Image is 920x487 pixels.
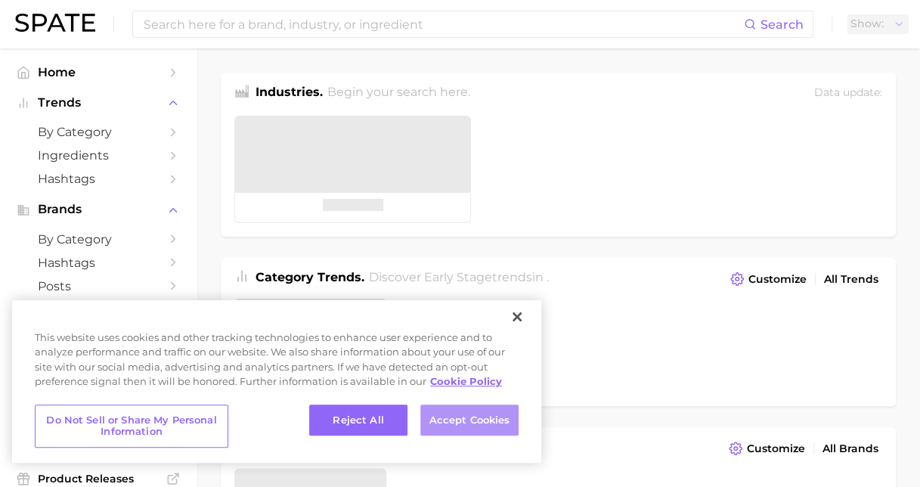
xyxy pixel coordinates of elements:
button: Do Not Sell or Share My Personal Information [35,405,228,448]
a: Home [12,60,184,84]
span: Ingredients [38,148,159,163]
a: by Category [12,228,184,251]
span: Home [38,65,159,79]
a: All Brands [819,439,882,459]
button: Customize [725,438,809,459]
span: All Brands [822,442,878,455]
h1: Industries. [256,83,323,104]
a: Posts [12,275,184,298]
a: by Category [12,120,184,144]
span: Discover Early Stage trends in . [369,270,549,284]
span: Hashtags [38,256,159,270]
span: Customize [747,442,805,455]
a: Hashtags [12,251,184,275]
span: All Trends [824,273,878,286]
img: SPATE [15,14,95,32]
span: by Category [38,232,159,247]
button: Customize [726,268,810,290]
div: This website uses cookies and other tracking technologies to enhance user experience and to analy... [12,330,541,397]
h2: Begin your search here. [327,83,470,104]
a: Hashtags [12,167,184,191]
button: Close [500,300,534,333]
span: Trends [38,96,159,110]
span: Brands [38,203,159,216]
button: Trends [12,92,184,114]
input: Search here for a brand, industry, or ingredient [142,11,744,37]
span: Category Trends . [256,270,364,284]
div: Privacy [12,300,541,463]
button: Accept Cookies [420,405,519,436]
button: Reject All [309,405,407,436]
span: by Category [38,125,159,139]
span: Show [850,20,884,28]
a: All Trends [820,269,882,290]
button: Brands [12,198,184,221]
span: Posts [38,279,159,293]
a: More information about your privacy, opens in a new tab [430,375,502,387]
div: Cookie banner [12,300,541,463]
button: Show [847,14,909,34]
span: Customize [748,273,807,286]
span: Product Releases [38,472,159,485]
span: Hashtags [38,172,159,186]
span: Search [760,17,804,32]
div: Data update: [814,83,882,104]
a: Ingredients [12,144,184,167]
